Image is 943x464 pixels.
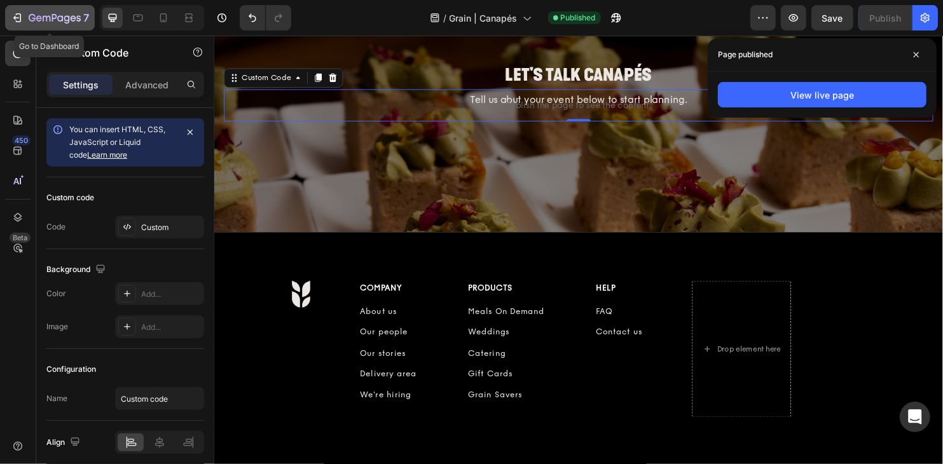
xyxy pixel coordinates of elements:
div: Open Intercom Messenger [900,402,930,432]
span: Grain | Canapés [450,11,518,25]
strong: COMPANY [153,260,197,270]
a: Our people [153,306,203,316]
button: Publish [858,5,912,31]
div: Name [46,393,67,404]
p: Settings [63,78,99,92]
a: We're hiring [153,371,206,381]
a: Gift Cards [266,350,313,360]
button: View live page [718,82,926,107]
a: Catering [266,328,305,338]
div: Custom [141,222,201,233]
div: Background [46,261,108,278]
p: Custom Code [62,45,170,60]
strong: PRODUCTS [266,260,313,270]
a: FAQ [399,284,417,294]
p: 7 [83,10,89,25]
span: Published [561,12,596,24]
iframe: Design area [214,36,943,464]
a: Grain Savers [266,371,323,381]
div: Publish [869,11,901,25]
div: Color [46,288,65,299]
div: Align [46,434,83,451]
a: Our stories [153,328,201,338]
span: You can insert HTML, CSS, JavaScript or Liquid code [69,125,165,160]
p: Page published [718,48,773,61]
div: Custom code [46,192,94,203]
div: Add... [141,289,201,300]
span: Save [822,13,843,24]
a: About us [153,284,191,294]
h2: Let's talk canapés [10,17,753,53]
a: Learn more [87,150,127,160]
div: Image [46,321,68,332]
a: Contact us [399,306,448,316]
div: View live page [790,88,854,102]
div: Drop element here [527,324,593,334]
button: 7 [5,5,95,31]
div: Undo/Redo [240,5,291,31]
div: Add... [141,322,201,333]
a: Weddings [266,306,310,316]
a: Meals On Demand [266,284,347,294]
button: Save [811,5,853,31]
span: / [444,11,447,25]
strong: HELP [399,260,420,270]
div: Custom Code [26,39,83,50]
p: Advanced [125,78,169,92]
div: Configuration [46,364,96,375]
p: Publish the page to see the content. [10,67,753,80]
div: Beta [10,233,31,243]
a: Delivery area [153,350,212,360]
div: Code [46,221,65,233]
div: 450 [12,135,31,146]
